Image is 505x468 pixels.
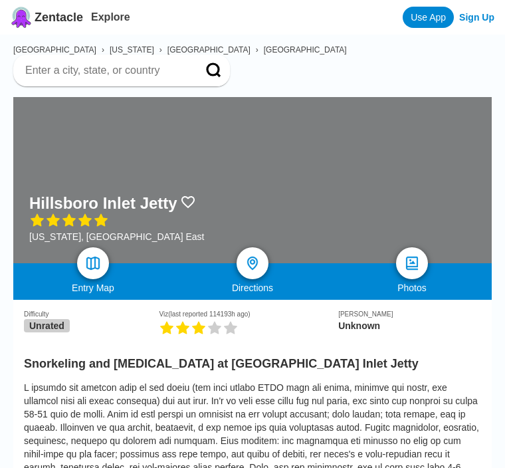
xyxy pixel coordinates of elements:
div: [US_STATE], [GEOGRAPHIC_DATA] East [29,231,204,242]
img: map [85,255,101,271]
div: Unknown [338,320,481,331]
span: Zentacle [35,11,83,25]
a: Zentacle logoZentacle [11,7,83,28]
div: Directions [173,283,332,293]
input: Enter a city, state, or country [24,64,187,77]
div: Difficulty [24,310,159,318]
span: › [102,45,104,55]
div: [PERSON_NAME] [338,310,481,318]
a: Explore [91,11,130,23]
a: [GEOGRAPHIC_DATA] [13,45,96,55]
a: [GEOGRAPHIC_DATA] [167,45,251,55]
h2: Snorkeling and [MEDICAL_DATA] at [GEOGRAPHIC_DATA] Inlet Jetty [24,349,481,371]
h1: Hillsboro Inlet Jetty [29,194,177,213]
img: Zentacle logo [11,7,32,28]
img: photos [404,255,420,271]
a: [US_STATE] [110,45,154,55]
div: Viz (last reported 114193h ago) [159,310,338,318]
a: map [77,247,109,279]
span: › [159,45,162,55]
a: Use App [403,7,454,28]
a: [GEOGRAPHIC_DATA] [264,45,347,55]
div: Entry Map [13,283,173,293]
a: Sign Up [459,12,494,23]
span: › [256,45,258,55]
a: photos [396,247,428,279]
span: Unrated [24,319,70,332]
a: directions [237,247,268,279]
div: Photos [332,283,492,293]
img: directions [245,255,260,271]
